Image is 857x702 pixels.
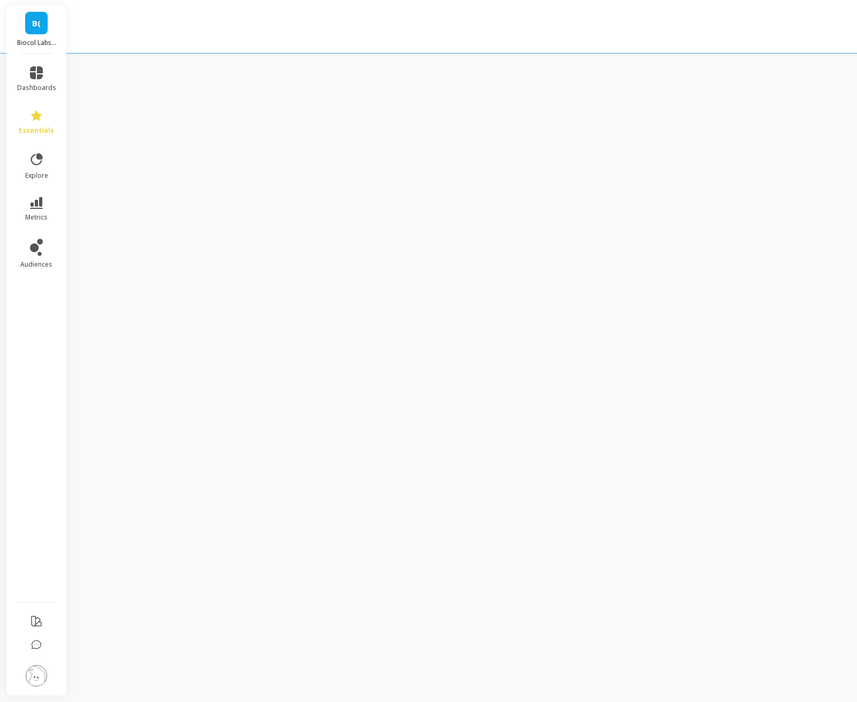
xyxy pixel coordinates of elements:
[25,213,48,222] span: metrics
[17,39,56,47] p: Biocol Labs (US)
[17,84,56,92] span: dashboards
[26,665,47,686] img: profile picture
[25,171,48,180] span: explore
[19,126,54,135] span: essentials
[32,17,41,29] span: B(
[20,260,52,269] span: audiences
